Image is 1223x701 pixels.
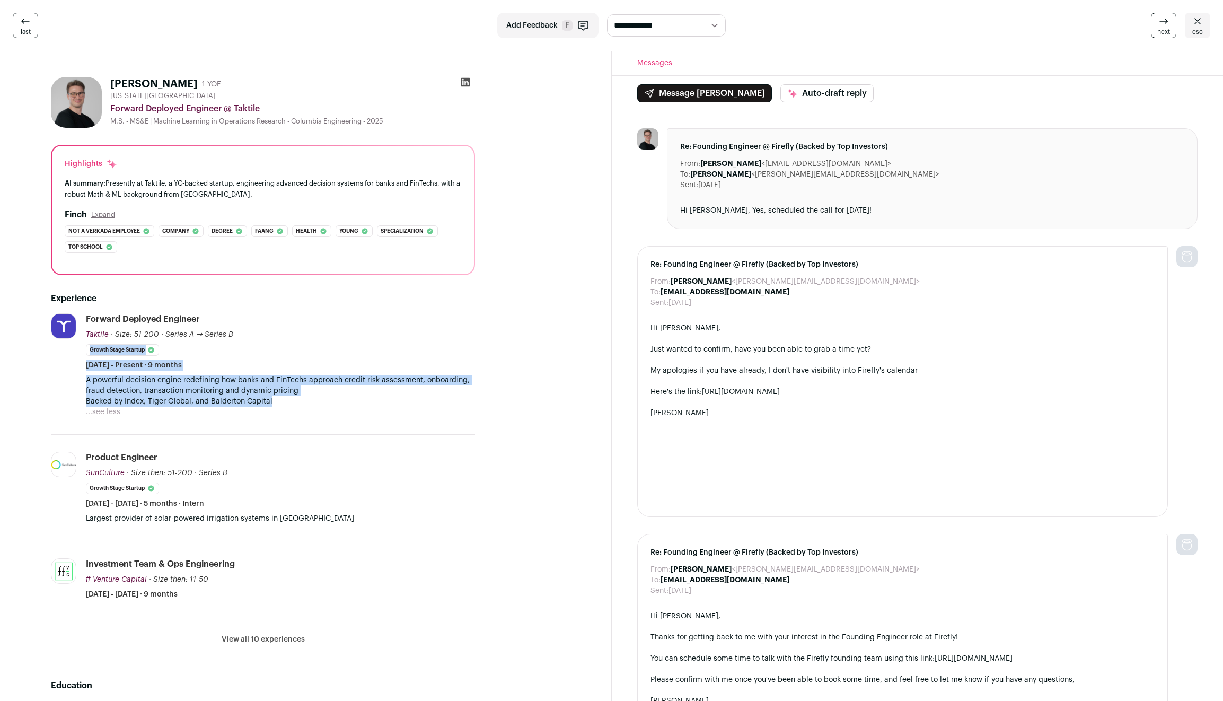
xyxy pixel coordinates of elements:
[86,469,125,477] span: SunCulture
[91,211,115,219] button: Expand
[497,13,599,38] button: Add Feedback F
[650,344,1155,355] div: Just wanted to confirm, have you been able to grab a time yet?
[935,655,1013,662] a: [URL][DOMAIN_NAME]
[86,483,159,494] li: Growth Stage Startup
[296,226,317,236] span: Health
[1192,28,1203,36] span: esc
[111,331,159,338] span: · Size: 51-200
[700,160,761,168] b: [PERSON_NAME]
[86,344,159,356] li: Growth Stage Startup
[680,159,700,169] dt: From:
[671,564,920,575] dd: <[PERSON_NAME][EMAIL_ADDRESS][DOMAIN_NAME]>
[650,387,1155,397] div: Here's the link:
[671,276,920,287] dd: <[PERSON_NAME][EMAIL_ADDRESS][DOMAIN_NAME]>
[68,226,140,236] span: Not a verkada employee
[690,171,751,178] b: [PERSON_NAME]
[650,632,1155,643] div: Thanks for getting back to me with your interest in the Founding Engineer role at Firefly!
[637,51,672,75] button: Messages
[680,169,690,180] dt: To:
[86,331,109,338] span: Taktile
[65,159,117,169] div: Highlights
[127,469,192,477] span: · Size then: 51-200
[86,313,200,325] div: Forward Deployed Engineer
[65,208,87,221] h2: Finch
[86,375,475,396] p: A powerful decision engine redefining how banks and FinTechs approach credit risk assessment, onb...
[195,468,197,478] span: ·
[1185,13,1210,38] a: esc
[199,469,227,477] span: Series B
[650,585,668,596] dt: Sent:
[86,407,120,417] button: ...see less
[21,28,31,36] span: last
[702,388,780,396] a: [URL][DOMAIN_NAME]
[690,169,939,180] dd: <[PERSON_NAME][EMAIL_ADDRESS][DOMAIN_NAME]>
[162,226,189,236] span: Company
[661,288,789,296] b: [EMAIL_ADDRESS][DOMAIN_NAME]
[110,77,198,92] h1: [PERSON_NAME]
[650,259,1155,270] span: Re: Founding Engineer @ Firefly (Backed by Top Investors)
[780,84,874,102] button: Auto-draft reply
[650,408,1155,418] div: [PERSON_NAME]
[51,460,76,469] img: 4d45a42a1e9c23561d57608961a928bec9ea23c8cf297a102a6fcc8ed1eda4e0.png
[86,396,475,407] p: Backed by Index, Tiger Global, and Balderton Capital
[51,292,475,305] h2: Experience
[637,128,658,150] img: 278596f1167f76349010aaec69be87b4aff8d8d7a3ac78ca4ce273fc2d2b8c91.jpg
[650,297,668,308] dt: Sent:
[650,323,1155,334] div: Hi [PERSON_NAME],
[65,180,105,187] span: AI summary:
[650,287,661,297] dt: To:
[202,79,221,90] div: 1 YOE
[339,226,358,236] span: Young
[51,77,102,128] img: 278596f1167f76349010aaec69be87b4aff8d8d7a3ac78ca4ce273fc2d2b8c91.jpg
[222,634,305,645] button: View all 10 experiences
[86,589,178,600] span: [DATE] - [DATE] · 9 months
[51,559,76,583] img: f8121ffba4eb80248429e53772c746d83408aaa4b69ca26c6720fec71f7cb38a.png
[650,276,671,287] dt: From:
[65,178,461,200] div: Presently at Taktile, a YC-backed startup, engineering advanced decision systems for banks and Fi...
[680,205,1185,216] div: Hi [PERSON_NAME], Yes, scheduled the call for [DATE]!
[212,226,233,236] span: Degree
[161,329,163,340] span: ·
[1157,28,1170,36] span: next
[661,576,789,584] b: [EMAIL_ADDRESS][DOMAIN_NAME]
[650,564,671,575] dt: From:
[68,242,103,252] span: Top school
[506,20,558,31] span: Add Feedback
[671,566,732,573] b: [PERSON_NAME]
[110,92,216,100] span: [US_STATE][GEOGRAPHIC_DATA]
[110,102,475,115] div: Forward Deployed Engineer @ Taktile
[86,498,204,509] span: [DATE] - [DATE] · 5 months · Intern
[51,314,76,338] img: 71721df2b4f876b25834f08fcddfdb48dcd9552c1a94fb01d7f7525803d045fa.png
[650,547,1155,558] span: Re: Founding Engineer @ Firefly (Backed by Top Investors)
[86,452,157,463] div: Product Engineer
[668,297,691,308] dd: [DATE]
[650,611,1155,621] div: Hi [PERSON_NAME],
[671,278,732,285] b: [PERSON_NAME]
[650,674,1155,685] div: Please confirm with me once you've been able to book some time, and feel free to let me know if y...
[698,180,721,190] dd: [DATE]
[680,180,698,190] dt: Sent:
[86,360,182,371] span: [DATE] - Present · 9 months
[680,142,1185,152] span: Re: Founding Engineer @ Firefly (Backed by Top Investors)
[149,576,208,583] span: · Size then: 11-50
[650,653,1155,664] div: You can schedule some time to talk with the Firefly founding team using this link:
[637,84,772,102] button: Message [PERSON_NAME]
[165,331,233,338] span: Series A → Series B
[110,117,475,126] div: M.S. - MS&E | Machine Learning in Operations Research - Columbia Engineering - 2025
[1151,13,1176,38] a: next
[650,575,661,585] dt: To:
[700,159,891,169] dd: <[EMAIL_ADDRESS][DOMAIN_NAME]>
[650,365,1155,376] div: My apologies if you have already, I don't have visibility into Firefly's calendar
[86,513,475,524] p: Largest provider of solar-powered irrigation systems in [GEOGRAPHIC_DATA]
[562,20,573,31] span: F
[51,679,475,692] h2: Education
[668,585,691,596] dd: [DATE]
[86,576,147,583] span: ff Venture Capital
[86,558,235,570] div: Investment Team & Ops Engineering
[1176,534,1198,555] img: nopic.png
[13,13,38,38] a: last
[1176,246,1198,267] img: nopic.png
[381,226,424,236] span: Specialization
[255,226,274,236] span: Faang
